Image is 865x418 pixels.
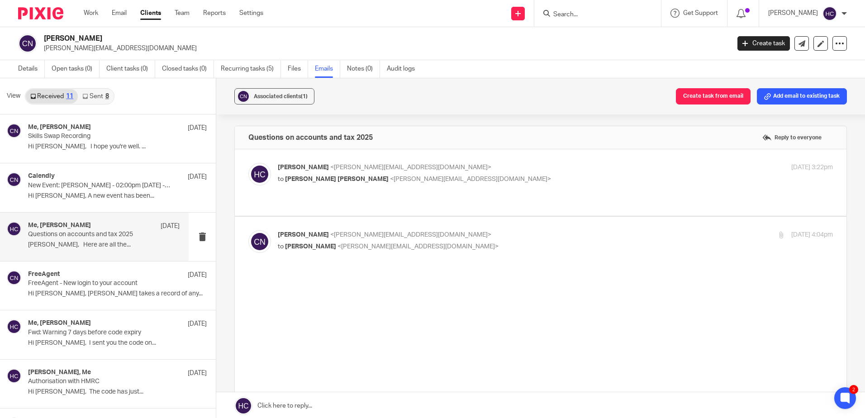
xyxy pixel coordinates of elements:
label: Reply to everyone [760,131,824,144]
span: [PERSON_NAME] [285,243,336,250]
img: svg%3E [7,123,21,138]
p: [PERSON_NAME][EMAIL_ADDRESS][DOMAIN_NAME] [44,44,724,53]
p: [DATE] 3:22pm [791,163,833,172]
span: to [278,176,284,182]
img: Pixie [18,7,63,19]
a: Files [288,60,308,78]
span: [PERSON_NAME] [PERSON_NAME] [285,176,389,182]
a: Email [112,9,127,18]
h4: [PERSON_NAME], Me [28,369,91,376]
h4: Me, [PERSON_NAME] [28,222,91,229]
a: Details [18,60,45,78]
a: Settings [239,9,263,18]
a: Received11 [26,89,78,104]
img: svg%3E [7,271,21,285]
h2: [PERSON_NAME] [44,34,588,43]
div: 8 [105,93,109,100]
span: (1) [301,94,308,99]
img: svg%3E [7,369,21,383]
a: Sent8 [78,89,113,104]
a: Create task [737,36,790,51]
p: Fwd: Warning 7 days before code expiry [28,329,171,337]
p: [DATE] [188,319,207,328]
p: Hi [PERSON_NAME], I hope you're well. ... [28,143,207,151]
h4: Calendly [28,172,55,180]
p: [DATE] 4:04pm [791,230,833,240]
img: svg%3E [7,172,21,187]
h4: FreeAgent [28,271,60,278]
input: Search [552,11,634,19]
img: svg%3E [248,230,271,253]
p: [DATE] [188,123,207,133]
img: svg%3E [237,90,250,103]
a: Client tasks (0) [106,60,155,78]
a: Clients [140,9,161,18]
p: [DATE] [188,369,207,378]
p: Hi [PERSON_NAME], The code has just... [28,388,207,396]
span: <[PERSON_NAME][EMAIL_ADDRESS][DOMAIN_NAME]> [390,176,551,182]
p: [DATE] [161,222,180,231]
p: FreeAgent - New login to your account [28,280,171,287]
span: to [278,243,284,250]
p: Authorisation with HMRC [28,378,171,385]
a: Audit logs [387,60,422,78]
p: Hi [PERSON_NAME], [PERSON_NAME] takes a record of any... [28,290,207,298]
p: Questions on accounts and tax 2025 [28,231,149,238]
p: [DATE] [188,172,207,181]
img: svg%3E [248,163,271,185]
img: svg%3E [18,34,37,53]
a: Reports [203,9,226,18]
a: Emails [315,60,340,78]
button: Add email to existing task [757,88,847,104]
p: [DATE] [188,271,207,280]
span: Associated clients [254,94,308,99]
a: Closed tasks (0) [162,60,214,78]
a: Team [175,9,190,18]
img: svg%3E [7,222,21,236]
p: Skills Swap Recording [28,133,171,140]
button: Associated clients(1) [234,88,314,104]
h4: Me, [PERSON_NAME] [28,319,91,327]
h4: Me, [PERSON_NAME] [28,123,91,131]
img: svg%3E [822,6,837,21]
a: Notes (0) [347,60,380,78]
span: Get Support [683,10,718,16]
a: Recurring tasks (5) [221,60,281,78]
p: [PERSON_NAME] [768,9,818,18]
div: 11 [66,93,73,100]
span: <[PERSON_NAME][EMAIL_ADDRESS][DOMAIN_NAME]> [330,232,491,238]
p: New Event: [PERSON_NAME] - 02:00pm [DATE] - 30 Minute Meeting with [PERSON_NAME] [28,182,171,190]
a: Open tasks (0) [52,60,100,78]
p: Hi [PERSON_NAME], A new event has been... [28,192,207,200]
button: Create task from email [676,88,751,104]
span: View [7,91,20,101]
span: [PERSON_NAME] [278,164,329,171]
p: Hi [PERSON_NAME], I sent you the code on... [28,339,207,347]
img: svg%3E [7,319,21,334]
span: <[PERSON_NAME][EMAIL_ADDRESS][DOMAIN_NAME]> [330,164,491,171]
a: Work [84,9,98,18]
h4: Questions on accounts and tax 2025 [248,133,373,142]
p: [PERSON_NAME], Here are all the... [28,241,180,249]
div: 2 [849,385,858,394]
span: <[PERSON_NAME][EMAIL_ADDRESS][DOMAIN_NAME]> [337,243,499,250]
span: [PERSON_NAME] [278,232,329,238]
